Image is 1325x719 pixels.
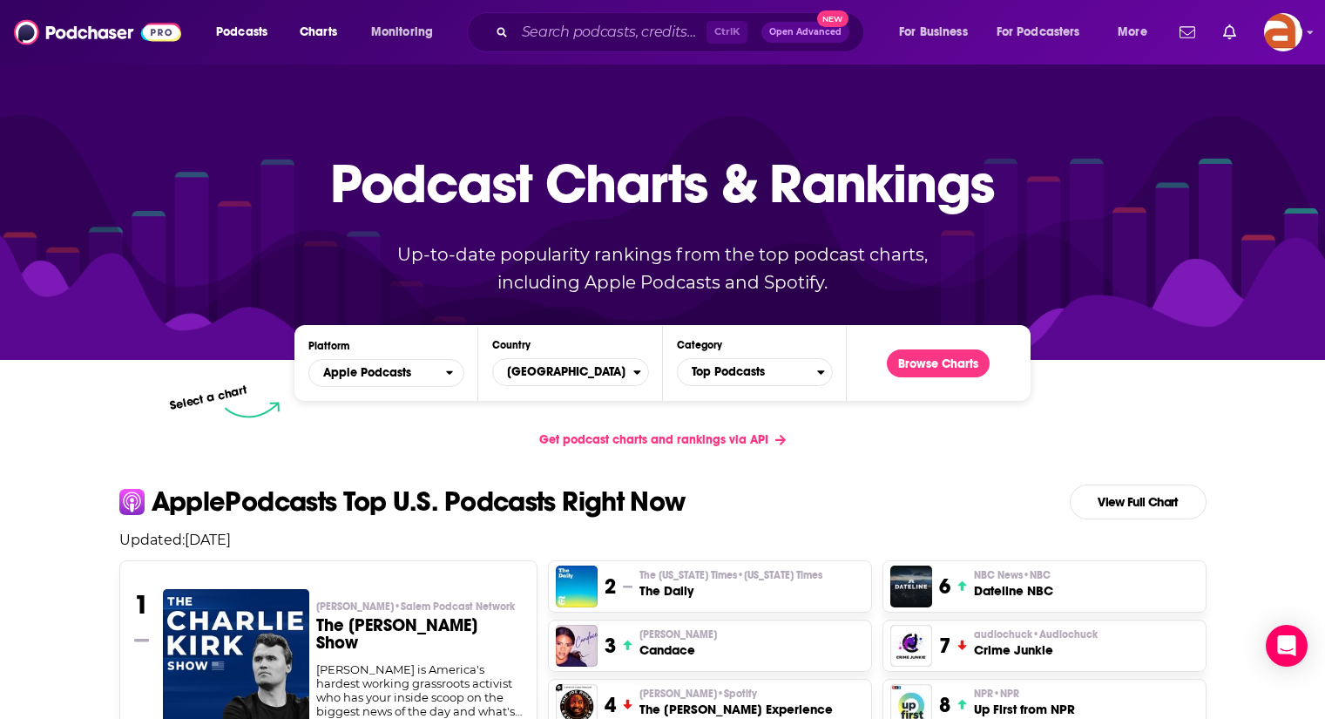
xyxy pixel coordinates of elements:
[985,18,1105,46] button: open menu
[678,357,817,387] span: Top Podcasts
[639,687,833,701] p: Joe Rogan • Spotify
[556,566,598,607] img: The Daily
[887,18,990,46] button: open menu
[939,633,950,659] h3: 7
[169,383,249,413] p: Select a chart
[639,641,717,659] h3: Candace
[316,600,523,662] a: [PERSON_NAME]•Salem Podcast NetworkThe [PERSON_NAME] Show
[1264,13,1302,51] img: User Profile
[997,20,1080,44] span: For Podcasters
[483,12,881,52] div: Search podcasts, credits, & more...
[394,600,515,613] span: • Salem Podcast Network
[639,627,717,641] span: [PERSON_NAME]
[1032,628,1098,641] span: • Audiochuck
[300,20,337,44] span: Charts
[1264,13,1302,51] span: Logged in as ASTHOPR
[899,20,968,44] span: For Business
[974,582,1053,600] h3: Dateline NBC
[974,627,1098,659] a: audiochuck•AudiochuckCrime Junkie
[974,687,1075,701] p: NPR • NPR
[993,688,1019,700] span: • NPR
[890,566,932,607] img: Dateline NBC
[939,573,950,600] h3: 6
[761,22,849,43] button: Open AdvancedNew
[974,687,1075,718] a: NPR•NPRUp First from NPR
[887,349,990,377] button: Browse Charts
[14,16,181,49] img: Podchaser - Follow, Share and Rate Podcasts
[974,627,1098,641] span: audiochuck
[316,600,523,614] p: Charlie Kirk • Salem Podcast Network
[974,687,1019,701] span: NPR
[493,357,632,387] span: [GEOGRAPHIC_DATA]
[225,402,280,418] img: select arrow
[639,627,717,641] p: Candace Owens
[974,701,1075,718] h3: Up First from NPR
[639,568,822,582] p: The New York Times • New York Times
[152,488,686,516] p: Apple Podcasts Top U.S. Podcasts Right Now
[605,692,616,718] h3: 4
[1105,18,1169,46] button: open menu
[769,28,842,37] span: Open Advanced
[119,489,145,514] img: apple Icon
[1266,625,1308,667] div: Open Intercom Messenger
[1023,569,1051,581] span: • NBC
[288,18,348,46] a: Charts
[316,662,523,718] div: [PERSON_NAME] is America's hardest working grassroots activist who has your inside scoop on the b...
[204,18,290,46] button: open menu
[639,568,822,600] a: The [US_STATE] Times•[US_STATE] TimesThe Daily
[316,600,515,614] span: [PERSON_NAME]
[737,569,822,581] span: • [US_STATE] Times
[639,701,833,718] h3: The [PERSON_NAME] Experience
[323,367,411,379] span: Apple Podcasts
[639,627,717,659] a: [PERSON_NAME]Candace
[974,568,1051,582] span: NBC News
[330,126,995,240] p: Podcast Charts & Rankings
[717,688,757,700] span: • Spotify
[974,568,1053,582] p: NBC News • NBC
[1264,13,1302,51] button: Show profile menu
[1173,17,1202,47] a: Show notifications dropdown
[974,568,1053,600] a: NBC News•NBCDateline NBC
[939,692,950,718] h3: 8
[1216,17,1243,47] a: Show notifications dropdown
[308,359,464,387] h2: Platforms
[677,358,833,386] button: Categories
[316,617,523,652] h3: The [PERSON_NAME] Show
[105,532,1220,548] p: Updated: [DATE]
[363,241,963,296] p: Up-to-date popularity rankings from the top podcast charts, including Apple Podcasts and Spotify.
[216,20,267,44] span: Podcasts
[539,432,768,447] span: Get podcast charts and rankings via API
[134,589,149,621] h3: 1
[639,568,822,582] span: The [US_STATE] Times
[706,21,747,44] span: Ctrl K
[639,582,822,600] h3: The Daily
[639,687,833,718] a: [PERSON_NAME]•SpotifyThe [PERSON_NAME] Experience
[371,20,433,44] span: Monitoring
[817,10,848,27] span: New
[890,625,932,667] img: Crime Junkie
[359,18,456,46] button: open menu
[556,625,598,667] img: Candace
[1118,20,1147,44] span: More
[605,573,616,600] h3: 2
[974,627,1098,641] p: audiochuck • Audiochuck
[515,18,706,46] input: Search podcasts, credits, & more...
[639,687,757,701] span: [PERSON_NAME]
[1070,485,1207,519] a: View Full Chart
[492,358,648,386] button: Countries
[525,418,800,461] a: Get podcast charts and rankings via API
[308,359,464,387] button: open menu
[605,633,616,659] h3: 3
[974,641,1098,659] h3: Crime Junkie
